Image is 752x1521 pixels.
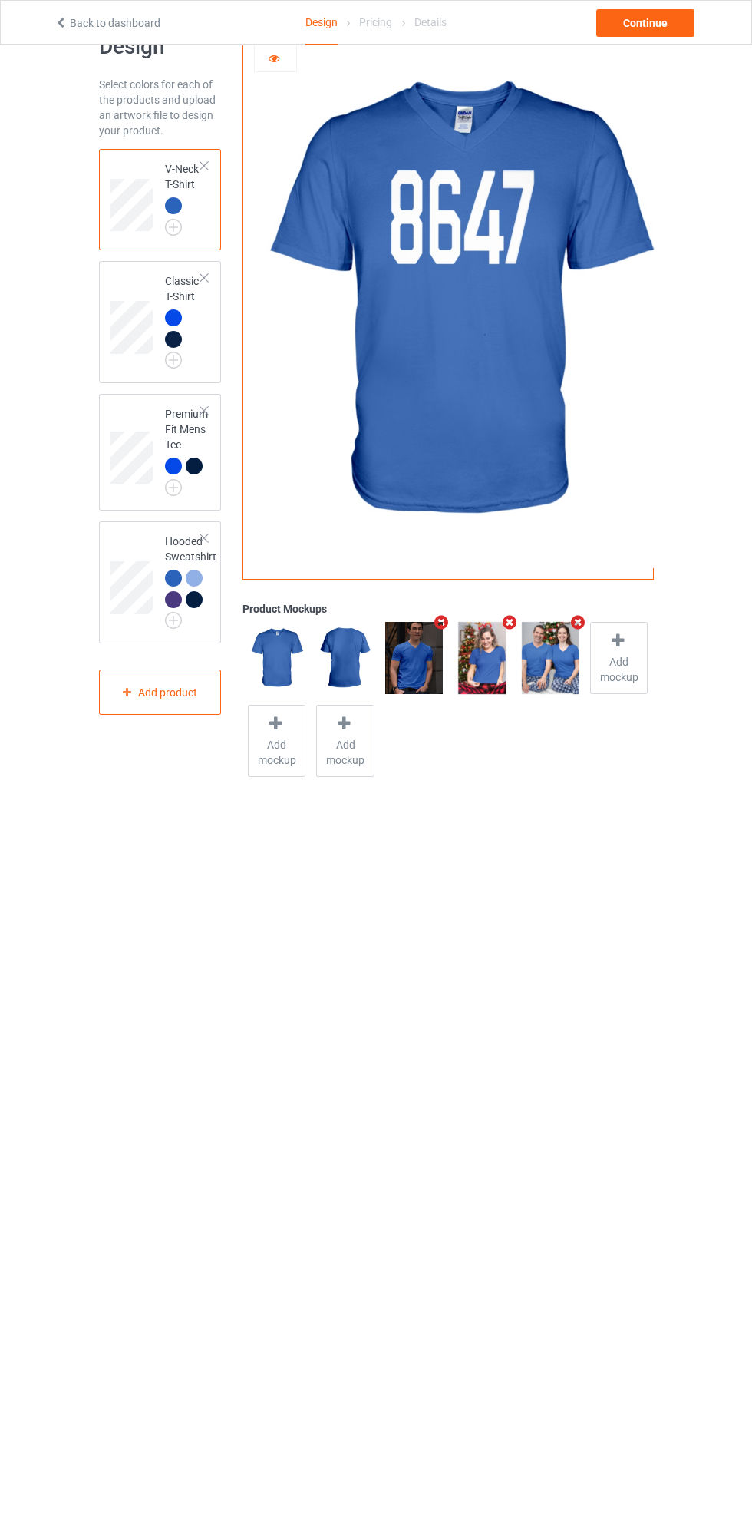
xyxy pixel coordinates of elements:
[591,654,647,685] span: Add mockup
[99,149,222,250] div: V-Neck T-Shirt
[359,1,392,44] div: Pricing
[99,77,222,138] div: Select colors for each of the products and upload an artwork file to design your product.
[316,622,374,694] img: regular.jpg
[500,614,519,630] i: Remove mockup
[99,261,222,383] div: Classic T-Shirt
[590,622,648,694] div: Add mockup
[316,705,374,777] div: Add mockup
[165,352,182,369] img: svg+xml;base64,PD94bWwgdmVyc2lvbj0iMS4wIiBlbmNvZGluZz0iVVRGLTgiPz4KPHN2ZyB3aWR0aD0iMjJweCIgaGVpZ2...
[385,622,443,694] img: regular.jpg
[99,670,222,715] div: Add product
[165,479,182,496] img: svg+xml;base64,PD94bWwgdmVyc2lvbj0iMS4wIiBlbmNvZGluZz0iVVRGLTgiPz4KPHN2ZyB3aWR0aD0iMjJweCIgaGVpZ2...
[432,614,451,630] i: Remove mockup
[99,521,222,643] div: Hooded Sweatshirt
[569,614,588,630] i: Remove mockup
[305,1,338,45] div: Design
[248,622,305,694] img: regular.jpg
[165,161,202,230] div: V-Neck T-Shirt
[414,1,447,44] div: Details
[165,612,182,629] img: svg+xml;base64,PD94bWwgdmVyc2lvbj0iMS4wIiBlbmNvZGluZz0iVVRGLTgiPz4KPHN2ZyB3aWR0aD0iMjJweCIgaGVpZ2...
[165,273,202,363] div: Classic T-Shirt
[165,406,208,491] div: Premium Fit Mens Tee
[99,394,222,511] div: Premium Fit Mens Tee
[248,705,305,777] div: Add mockup
[99,33,222,61] h1: Design
[242,601,653,617] div: Product Mockups
[317,737,373,768] span: Add mockup
[54,17,160,29] a: Back to dashboard
[249,737,305,768] span: Add mockup
[454,622,511,694] img: regular.jpg
[165,219,182,236] img: svg+xml;base64,PD94bWwgdmVyc2lvbj0iMS4wIiBlbmNvZGluZz0iVVRGLTgiPz4KPHN2ZyB3aWR0aD0iMjJweCIgaGVpZ2...
[596,9,694,37] div: Continue
[522,622,579,694] img: regular.jpg
[165,534,216,623] div: Hooded Sweatshirt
